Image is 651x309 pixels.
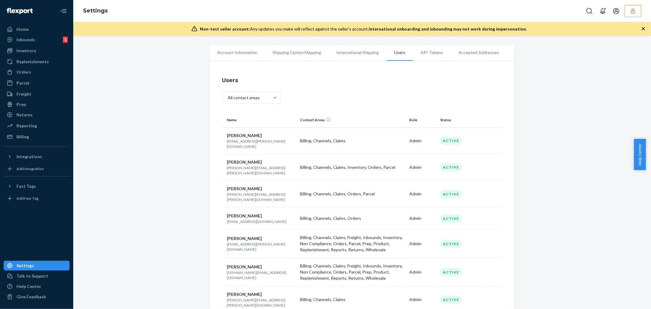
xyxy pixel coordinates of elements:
button: Close Navigation [57,5,70,17]
a: Prep [4,100,70,109]
p: Billing, Channels, Claims, Inventory, Orders, Parcel [300,164,404,170]
li: API Tokens [413,45,451,60]
p: [PERSON_NAME][EMAIL_ADDRESS][PERSON_NAME][DOMAIN_NAME] [227,297,295,308]
a: Talk to Support [4,271,70,281]
button: Fast Tags [4,181,70,191]
ol: breadcrumbs [78,2,113,20]
td: Admin [407,230,438,258]
p: [EMAIL_ADDRESS][PERSON_NAME][DOMAIN_NAME] [227,242,295,252]
div: Replenishments [16,59,49,65]
span: Non-test seller account: [200,26,250,31]
p: Billing, Channels, Claims [300,296,404,303]
div: Home [16,26,29,32]
div: Active [440,136,462,145]
a: Add Integration [4,164,70,174]
p: [EMAIL_ADDRESS][PERSON_NAME][DOMAIN_NAME] [227,139,295,149]
img: Flexport logo [7,8,33,14]
button: Give Feedback [4,292,70,302]
span: [PERSON_NAME] [227,159,262,165]
div: Give Feedback [16,294,46,300]
a: Home [4,24,70,34]
a: Billing [4,132,70,142]
div: Inbounds [16,37,35,43]
span: International onboarding and inbounding may not work during impersonation. [369,26,527,31]
span: [PERSON_NAME] [227,236,262,241]
div: Fast Tags [16,183,36,189]
td: Admin [407,258,438,286]
a: Replenishments [4,57,70,67]
td: Admin [407,207,438,230]
div: All contact areas [228,95,260,101]
div: Parcel [16,80,29,86]
p: [PERSON_NAME][EMAIL_ADDRESS][PERSON_NAME][DOMAIN_NAME] [227,165,295,176]
div: Active [440,268,462,276]
h4: Users [222,76,502,84]
td: Admin [407,154,438,180]
button: Help Center [634,139,646,170]
div: Any updates you make will reflect against the seller's account. [200,26,527,32]
span: [PERSON_NAME] [227,133,262,138]
div: Add Fast Tag [16,196,38,201]
a: Parcel [4,78,70,88]
p: [DOMAIN_NAME][EMAIL_ADDRESS][DOMAIN_NAME] [227,270,295,280]
th: Status [438,113,483,127]
span: [PERSON_NAME] [227,292,262,297]
button: Integrations [4,152,70,162]
td: Admin [407,181,438,207]
a: Reporting [4,121,70,131]
div: Active [440,190,462,198]
p: Billing, Channels, Claims, Orders [300,215,404,221]
li: International Shipping [329,45,387,60]
td: Admin [407,127,438,154]
a: Help Center [4,282,70,291]
p: Billing, Channels, Claims, Freight, Inbounds, Inventory, Non Compliance, Orders, Parcel, Prep, Pr... [300,234,404,253]
div: Reporting [16,123,37,129]
span: [PERSON_NAME] [227,213,262,218]
div: Active [440,240,462,248]
p: Billing, Channels, Claims [300,138,404,144]
div: 1 [63,37,68,43]
a: Orders [4,67,70,77]
a: Returns [4,110,70,120]
div: Active [440,163,462,171]
a: Settings [83,7,108,14]
p: Billing, Channels, Claims, Freight, Inbounds, Inventory, Non Compliance, Orders, Parcel, Prep, Pr... [300,263,404,281]
div: Talk to Support [16,273,48,279]
div: Active [440,296,462,304]
div: Billing [16,134,29,140]
p: Billing, Channels, Claims, Orders, Parcel [300,191,404,197]
button: Open notifications [597,5,609,17]
th: Contact Areas [298,113,407,127]
p: [EMAIL_ADDRESS][DOMAIN_NAME] [227,219,295,224]
li: Account Information [210,45,265,60]
li: Shipping Option Mapping [265,45,329,60]
span: [PERSON_NAME] [227,186,262,191]
p: [PERSON_NAME][EMAIL_ADDRESS][PERSON_NAME][DOMAIN_NAME] [227,192,295,202]
a: Inventory [4,46,70,56]
div: Returns [16,112,33,118]
div: Orders [16,69,31,75]
a: Settings [4,261,70,271]
th: Role [407,113,438,127]
div: Settings [16,263,34,269]
div: Help Center [16,283,41,289]
button: Open Search Box [583,5,595,17]
a: Freight [4,89,70,99]
li: Users [387,45,413,61]
div: Integrations [16,154,42,160]
a: Add Fast Tag [4,194,70,203]
button: Open account menu [610,5,622,17]
div: Freight [16,91,31,97]
span: [PERSON_NAME] [227,264,262,269]
div: Inventory [16,48,36,54]
th: Name [222,113,298,127]
div: Add Integration [16,166,44,171]
div: Active [440,214,462,223]
li: Accepted Addresses [451,45,507,60]
div: Prep [16,101,26,107]
a: Inbounds1 [4,35,70,45]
